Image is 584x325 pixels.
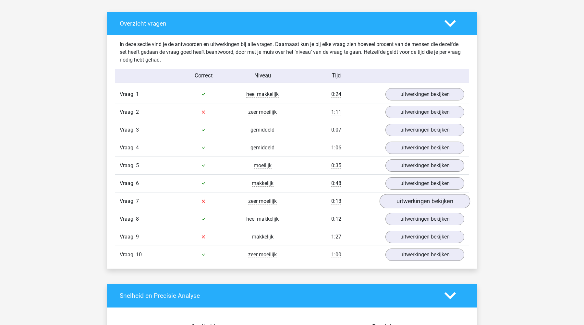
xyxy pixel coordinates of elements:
span: 9 [136,234,139,240]
span: 0:24 [331,91,341,98]
span: 4 [136,145,139,151]
span: Vraag [120,108,136,116]
a: uitwerkingen bekijken [385,159,464,172]
a: uitwerkingen bekijken [385,106,464,118]
span: heel makkelijk [246,216,279,222]
span: moeilijk [254,162,272,169]
span: 0:12 [331,216,341,222]
div: Tijd [292,72,381,80]
a: uitwerkingen bekijken [385,177,464,190]
span: 0:48 [331,180,341,187]
div: Niveau [233,72,292,80]
span: Vraag [120,215,136,223]
span: 8 [136,216,139,222]
a: uitwerkingen bekijken [385,249,464,261]
span: gemiddeld [250,127,274,133]
a: uitwerkingen bekijken [385,231,464,243]
span: Vraag [120,233,136,241]
a: uitwerkingen bekijken [385,142,464,154]
span: 10 [136,251,142,258]
a: uitwerkingen bekijken [380,194,470,208]
span: Vraag [120,90,136,98]
span: zeer moeilijk [248,251,277,258]
div: Correct [174,72,233,80]
a: uitwerkingen bekijken [385,213,464,225]
span: zeer moeilijk [248,109,277,115]
a: uitwerkingen bekijken [385,88,464,100]
h4: Snelheid en Precisie Analyse [120,292,435,299]
span: makkelijk [252,234,274,240]
span: Vraag [120,162,136,169]
span: makkelijk [252,180,274,187]
span: 6 [136,180,139,186]
span: 1 [136,91,139,97]
span: 1:27 [331,234,341,240]
span: 1:00 [331,251,341,258]
span: 1:06 [331,145,341,151]
span: 0:35 [331,162,341,169]
a: uitwerkingen bekijken [385,124,464,136]
div: In deze sectie vind je de antwoorden en uitwerkingen bij alle vragen. Daarnaast kun je bij elke v... [115,41,469,64]
span: 3 [136,127,139,133]
span: 1:11 [331,109,341,115]
span: gemiddeld [250,145,274,151]
span: heel makkelijk [246,91,279,98]
span: 0:07 [331,127,341,133]
span: 5 [136,162,139,168]
span: Vraag [120,126,136,134]
span: Vraag [120,251,136,259]
span: zeer moeilijk [248,198,277,204]
span: 0:13 [331,198,341,204]
span: Vraag [120,144,136,152]
span: Vraag [120,180,136,187]
span: Vraag [120,197,136,205]
span: 2 [136,109,139,115]
h4: Overzicht vragen [120,20,435,27]
span: 7 [136,198,139,204]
